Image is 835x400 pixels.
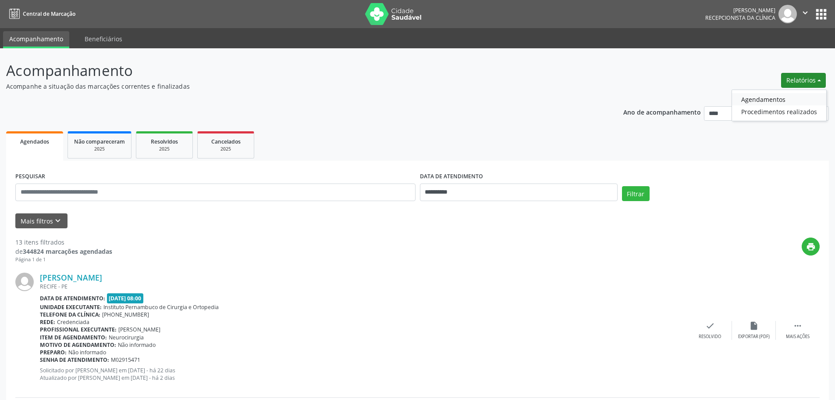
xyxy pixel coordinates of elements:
[814,7,829,22] button: apps
[40,326,117,333] b: Profissional executante:
[793,321,803,331] i: 
[732,105,826,118] a: Procedimentos realizados
[15,213,68,229] button: Mais filtroskeyboard_arrow_down
[732,93,826,105] a: Agendamentos
[68,349,106,356] span: Não informado
[40,367,688,382] p: Solicitado por [PERSON_NAME] em [DATE] - há 22 dias Atualizado por [PERSON_NAME] em [DATE] - há 2...
[705,7,775,14] div: [PERSON_NAME]
[15,238,112,247] div: 13 itens filtrados
[23,10,75,18] span: Central de Marcação
[778,5,797,23] img: img
[20,138,49,145] span: Agendados
[800,8,810,18] i: 
[151,138,178,145] span: Resolvidos
[420,170,483,184] label: DATA DE ATENDIMENTO
[40,318,55,326] b: Rede:
[781,73,826,88] button: Relatórios
[111,356,140,364] span: M02915471
[74,146,125,152] div: 2025
[57,318,89,326] span: Credenciada
[53,216,63,226] i: keyboard_arrow_down
[40,283,688,290] div: RECIFE - PE
[109,334,144,341] span: Neurocirurgia
[699,334,721,340] div: Resolvido
[40,303,102,311] b: Unidade executante:
[40,334,107,341] b: Item de agendamento:
[705,321,715,331] i: check
[40,295,105,302] b: Data de atendimento:
[40,356,109,364] b: Senha de atendimento:
[102,311,149,318] span: [PHONE_NUMBER]
[15,170,45,184] label: PESQUISAR
[806,242,816,252] i: print
[6,82,582,91] p: Acompanhe a situação das marcações correntes e finalizadas
[732,90,827,121] ul: Relatórios
[40,273,102,282] a: [PERSON_NAME]
[623,106,701,117] p: Ano de acompanhamento
[6,7,75,21] a: Central de Marcação
[211,138,241,145] span: Cancelados
[705,14,775,22] span: Recepcionista da clínica
[142,146,186,152] div: 2025
[786,334,810,340] div: Mais ações
[78,31,128,47] a: Beneficiários
[749,321,759,331] i: insert_drive_file
[23,247,112,256] strong: 344824 marcações agendadas
[40,341,116,349] b: Motivo de agendamento:
[40,311,100,318] b: Telefone da clínica:
[797,5,814,23] button: 
[738,334,770,340] div: Exportar (PDF)
[15,247,112,256] div: de
[6,60,582,82] p: Acompanhamento
[74,138,125,145] span: Não compareceram
[15,256,112,263] div: Página 1 de 1
[40,349,67,356] b: Preparo:
[204,146,248,152] div: 2025
[3,31,69,48] a: Acompanhamento
[802,238,820,256] button: print
[118,341,156,349] span: Não informado
[118,326,160,333] span: [PERSON_NAME]
[107,293,144,303] span: [DATE] 08:00
[622,186,650,201] button: Filtrar
[15,273,34,291] img: img
[103,303,219,311] span: Instituto Pernambuco de Cirurgia e Ortopedia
